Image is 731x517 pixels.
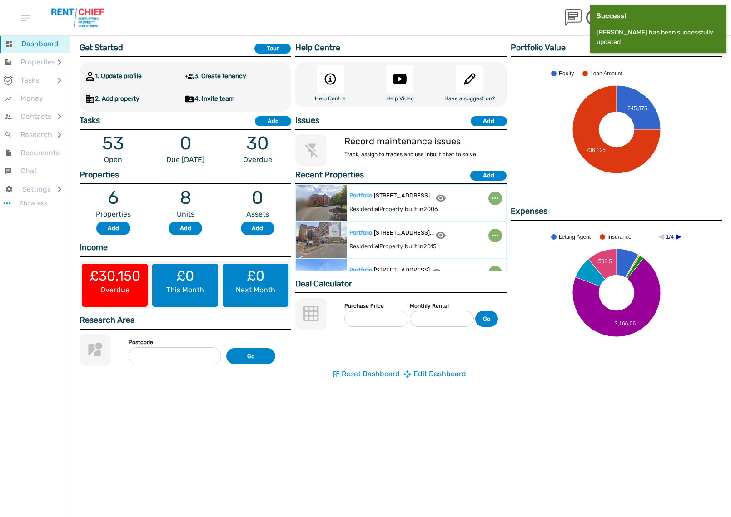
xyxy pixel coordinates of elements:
div: Residential Property [349,243,403,250]
div: Add [473,117,504,126]
div: Go [229,349,272,364]
button: dropdownbutton [488,191,502,206]
button: Add [471,116,507,126]
label: £0 [224,265,288,283]
label: [STREET_ADDRESS] [374,266,430,274]
label: Expenses [511,205,547,217]
text: Insurance [607,234,632,240]
img: ic_chevron_right_24px.0f4c0c35.svg [58,78,61,83]
span: Dashboard [21,39,59,48]
button: Add [255,116,291,126]
label: 4. Invite team [194,94,234,103]
label: Overdue [224,156,292,163]
label: Research Area [80,314,135,326]
label: 2. Add property [95,94,139,103]
label: £30,150 [83,265,147,283]
label: 1. Update profile [95,71,142,81]
label: Overdue [83,286,147,294]
img: ic_chevron_right_24px.0f4c0c35.svg [58,187,61,192]
div: Record maintenance issues [344,134,507,150]
button: Go [226,348,275,364]
img: ic_chevron_right_24px.0f4c0c35.svg [58,132,61,138]
div: Go [478,311,495,326]
text: 502.5 [598,258,612,265]
div: Add [258,117,288,126]
label: [STREET_ADDRESS] ... [374,228,434,237]
label: 53 [80,134,147,153]
text: Loan Amount [590,70,622,77]
button: Add [241,222,274,235]
label: 30 [224,134,292,153]
label: Open [80,156,147,163]
label: Next Month [224,286,288,294]
div: built in 2006 [405,206,438,212]
label: Edit Dashboard [411,369,466,379]
svg: A chart. [511,221,722,364]
label: [STREET_ADDRESS] ... [374,191,434,200]
button: dropdownbutton [488,266,502,280]
button: Actions [488,192,502,205]
img: Help [584,10,604,25]
label: Deal Calculator [295,278,352,290]
label: Help Centre [295,42,340,54]
img: Chat [562,9,584,26]
label: £0 [153,265,217,283]
img: menuicon_financials.254faf8c.svg [4,94,19,103]
label: Recent Properties [295,169,364,181]
button: Go [475,311,498,327]
div: [PERSON_NAME] has been successfully updated [597,28,720,47]
div: Residential Property [349,206,403,212]
text: Equity [559,70,574,77]
img: menuicon_contacts.1fbc8e6f.svg [4,112,19,121]
label: Units [152,211,219,218]
span: Research [20,130,52,139]
img: ic_chevron_right_24px.0f4c0c35.svg [58,59,61,65]
label: 6 [80,189,147,207]
div: Add [171,222,199,235]
button: Tour [254,44,291,54]
label: Assets [224,211,292,218]
text: 736,125 [586,147,606,153]
label: Portfolio Value [511,42,566,54]
label: Get Started [80,42,123,54]
img: menuicon_tasks.a0df7327.svg [4,76,19,85]
button: Add [96,222,130,235]
span: Settings [22,185,51,193]
label: 8 [152,189,219,207]
label: Tasks [80,114,100,127]
label: Income [80,241,108,254]
button: dropdownbutton [488,228,502,243]
img: 3gzNwCKohTBo4hQtAAAAABJRU5ErkJggg== [21,15,30,21]
img: menuicon_dashboard.e3499f56.svg [5,39,20,49]
div: Tour [257,44,288,53]
span: Documents [20,148,60,157]
label: Due [DATE] [152,156,219,163]
label: This Month [153,286,217,294]
span: Money [20,94,43,103]
img: reset_dashboard_icon.svg [333,371,339,377]
div: built in 2015 [405,243,437,250]
img: menuicon_chat.4b081347.svg [4,167,19,176]
div: Track, assign to trades and use inbuilt chat to solve. [344,150,507,158]
label: Issues [295,114,319,127]
span: Chat [20,167,37,175]
label: 0 [152,134,219,153]
text: Letting Agent [559,234,591,240]
span: Properties [20,58,55,66]
label: Reset Dashboard [339,369,400,379]
div: Portfolio [349,266,374,278]
label: 0 [224,189,292,207]
img: edit_dashboard_icon.svg [403,370,411,378]
div: A chart. [511,57,722,201]
label: Properties [80,169,119,181]
div: Add [99,222,127,235]
text: 245,375 [627,105,647,112]
label: Properties [80,211,147,218]
text: 1/4 [666,234,674,240]
img: menuicon_properties.c996c173.svg [4,58,19,67]
div: Add [473,171,504,180]
img: menuicon_research.aa322991.svg [4,130,19,139]
span: Tasks [20,76,39,84]
button: Actions [488,266,502,280]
